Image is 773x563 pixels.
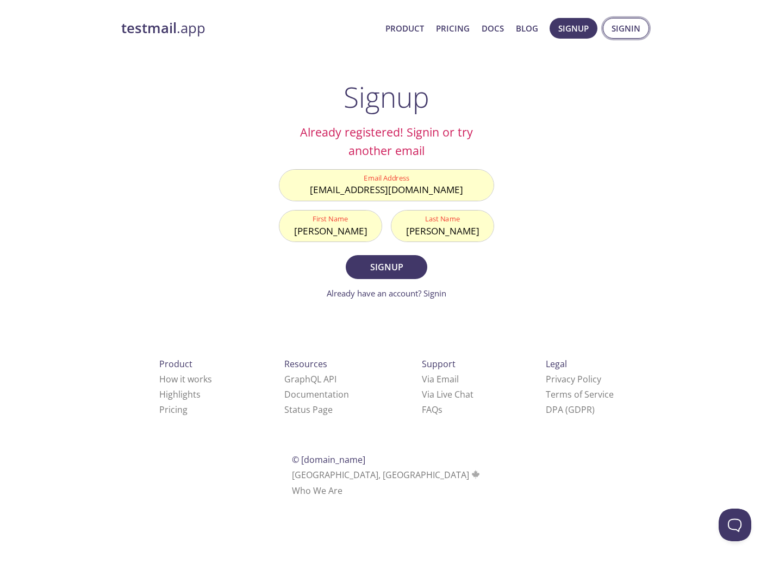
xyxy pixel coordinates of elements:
[327,288,446,299] a: Already have an account? Signin
[603,18,649,39] button: Signin
[121,18,177,38] strong: testmail
[422,404,442,416] a: FAQ
[482,21,504,35] a: Docs
[358,259,415,275] span: Signup
[436,21,470,35] a: Pricing
[292,454,365,466] span: © [DOMAIN_NAME]
[121,19,377,38] a: testmail.app
[546,358,567,370] span: Legal
[385,21,424,35] a: Product
[612,21,640,35] span: Signin
[159,388,201,400] a: Highlights
[422,358,456,370] span: Support
[546,388,614,400] a: Terms of Service
[284,373,336,385] a: GraphQL API
[516,21,538,35] a: Blog
[284,358,327,370] span: Resources
[346,255,427,279] button: Signup
[159,358,192,370] span: Product
[546,404,595,416] a: DPA (GDPR)
[159,373,212,385] a: How it works
[292,469,482,481] span: [GEOGRAPHIC_DATA], [GEOGRAPHIC_DATA]
[438,404,442,416] span: s
[279,123,494,160] h2: Already registered! Signin or try another email
[558,21,589,35] span: Signup
[719,509,751,541] iframe: Help Scout Beacon - Open
[422,388,473,400] a: Via Live Chat
[284,404,333,416] a: Status Page
[422,373,459,385] a: Via Email
[550,18,597,39] button: Signup
[284,388,349,400] a: Documentation
[292,485,342,497] a: Who We Are
[344,81,429,113] h1: Signup
[159,404,188,416] a: Pricing
[546,373,601,385] a: Privacy Policy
